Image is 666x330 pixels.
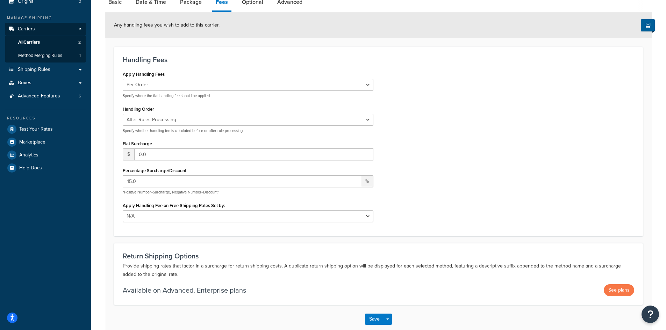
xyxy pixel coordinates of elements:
label: Handling Order [123,107,154,112]
span: 1 [79,53,81,59]
button: See plans [604,284,634,296]
span: Analytics [19,152,38,158]
label: Apply Handling Fees [123,72,165,77]
label: Flat Surcharge [123,141,152,146]
a: Test Your Rates [5,123,86,135]
span: % [361,175,373,187]
span: Help Docs [19,165,42,171]
li: Method Merging Rules [5,49,86,62]
li: Advanced Features [5,90,86,103]
span: $ [123,148,134,160]
span: 5 [79,93,81,99]
button: Save [365,314,384,325]
label: Apply Handling Fee on Free Shipping Rates Set by: [123,203,225,208]
li: Carriers [5,23,86,63]
span: Method Merging Rules [18,53,62,59]
a: AllCarriers2 [5,36,86,49]
button: Open Resource Center [642,306,659,323]
label: Percentage Surcharge/Discount [123,168,186,173]
a: Carriers [5,23,86,36]
div: Resources [5,115,86,121]
span: Any handling fees you wish to add to this carrier. [114,21,220,29]
p: *Positive Number=Surcharge, Negative Number=Discount* [123,190,373,195]
p: Specify where the flat handling fee should be applied [123,93,373,98]
button: Show Help Docs [641,19,655,31]
a: Boxes [5,76,86,89]
h3: Return Shipping Options [123,252,634,260]
span: Carriers [18,26,35,32]
span: Advanced Features [18,93,60,99]
span: Boxes [18,80,31,86]
span: Test Your Rates [19,126,53,132]
a: Marketplace [5,136,86,148]
span: All Carriers [18,39,40,45]
h3: Handling Fees [123,56,634,64]
a: Shipping Rules [5,63,86,76]
p: Provide shipping rates that factor in a surcharge for return shipping costs. A duplicate return s... [123,262,634,279]
a: Help Docs [5,162,86,174]
p: Available on Advanced, Enterprise plans [123,285,246,295]
span: Marketplace [19,139,45,145]
span: Shipping Rules [18,67,50,73]
a: Advanced Features5 [5,90,86,103]
span: 2 [78,39,81,45]
a: Method Merging Rules1 [5,49,86,62]
p: Specify whether handling fee is calculated before or after rule processing [123,128,373,133]
div: Manage Shipping [5,15,86,21]
a: Analytics [5,149,86,161]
